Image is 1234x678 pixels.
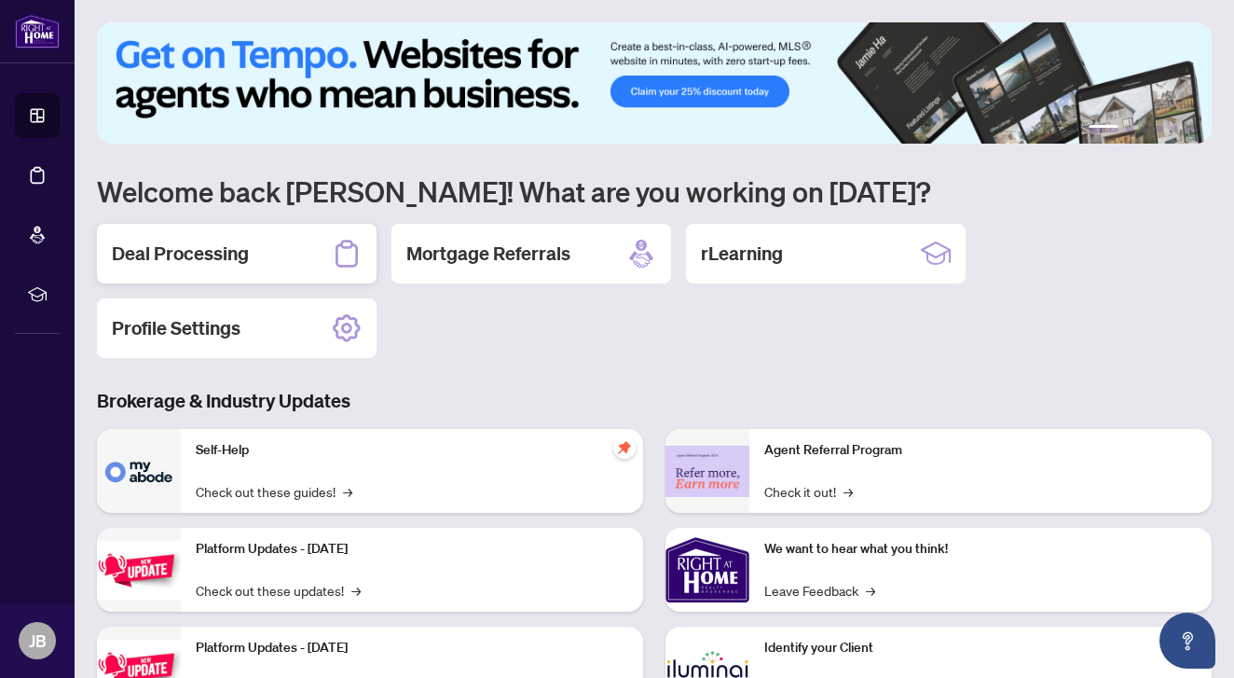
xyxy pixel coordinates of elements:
img: Platform Updates - July 21, 2025 [97,541,181,600]
h2: Deal Processing [112,241,249,267]
p: We want to hear what you think! [764,539,1197,560]
p: Self-Help [196,440,628,461]
img: Slide 0 [97,22,1212,144]
button: 2 [1126,125,1133,132]
button: 6 [1186,125,1193,132]
h2: rLearning [701,241,783,267]
img: Agent Referral Program [665,446,749,497]
h1: Welcome back [PERSON_NAME]! What are you working on [DATE]? [97,173,1212,209]
a: Check out these updates!→ [196,580,361,601]
span: → [343,481,352,502]
img: Self-Help [97,429,181,513]
button: 3 [1141,125,1148,132]
p: Platform Updates - [DATE] [196,638,628,658]
span: JB [29,628,47,654]
button: 4 [1156,125,1163,132]
a: Leave Feedback→ [764,580,875,601]
span: → [843,481,853,502]
img: We want to hear what you think! [665,528,749,612]
span: pushpin [613,436,636,459]
a: Check it out!→ [764,481,853,502]
p: Identify your Client [764,638,1197,658]
button: 1 [1089,125,1118,132]
h2: Mortgage Referrals [406,241,570,267]
span: → [866,580,875,601]
p: Platform Updates - [DATE] [196,539,628,560]
button: Open asap [1159,613,1215,669]
h2: Profile Settings [112,315,240,341]
h3: Brokerage & Industry Updates [97,388,1212,414]
a: Check out these guides!→ [196,481,352,502]
img: logo [15,14,60,48]
span: → [351,580,361,601]
button: 5 [1171,125,1178,132]
p: Agent Referral Program [764,440,1197,461]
